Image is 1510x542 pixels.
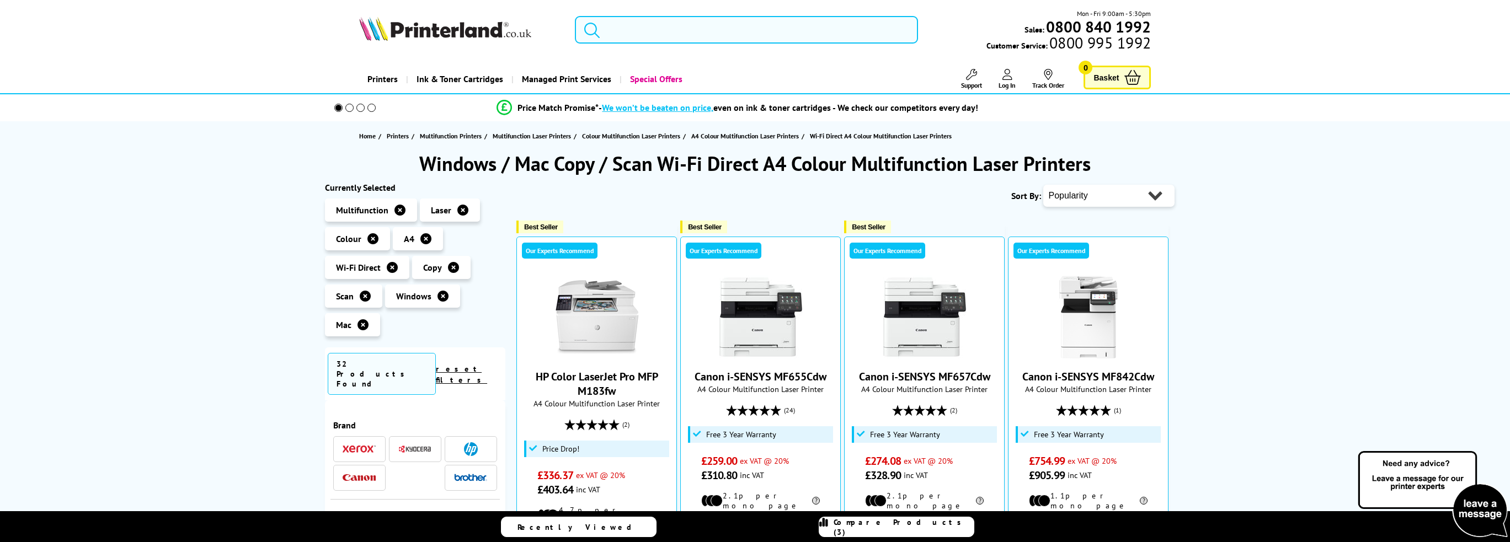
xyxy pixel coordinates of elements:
span: Wi-Fi Direct [336,262,381,273]
img: HP [464,442,478,456]
span: Scan [336,291,354,302]
a: HP Color LaserJet Pro MFP M183fw [556,350,638,361]
a: Canon i-SENSYS MF655Cdw [719,350,802,361]
div: Our Experts Recommend [850,243,925,259]
a: Track Order [1032,69,1064,89]
img: Open Live Chat window [1356,449,1510,540]
span: Brand [333,420,498,431]
span: Best Seller [852,223,885,231]
span: Copy [423,262,442,273]
li: 2.1p per mono page [701,491,820,511]
span: A4 Colour Multifunction Laser Printer [686,384,835,394]
span: Multifunction Laser Printers [493,130,571,142]
span: Printers [387,130,409,142]
a: Canon i-SENSYS MF655Cdw [695,369,826,384]
a: HP Color LaserJet Pro MFP M183fw [536,369,658,398]
button: Best Seller [516,221,563,233]
span: Log In [999,81,1016,89]
button: Best Seller [844,221,891,233]
span: Free 3 Year Warranty [870,430,940,439]
span: Compare Products (3) [834,517,974,537]
span: Colour Multifunction Laser Printers [582,130,680,142]
span: A4 Colour Multifunction Laser Printers [691,130,799,142]
img: Printerland Logo [359,17,531,41]
span: inc VAT [904,470,928,480]
span: Multifunction Printers [420,130,482,142]
span: Windows [396,291,431,302]
a: Brother [454,471,487,485]
img: HP Color LaserJet Pro MFP M183fw [556,276,638,358]
h1: Windows / Mac Copy / Scan Wi-Fi Direct A4 Colour Multifunction Laser Printers [325,151,1186,176]
span: Sales: [1025,24,1044,35]
span: inc VAT [576,484,600,495]
span: 32 Products Found [328,353,436,395]
span: (2) [950,400,957,421]
span: Basket [1093,70,1119,85]
a: Printerland Logo [359,17,561,43]
a: Printers [359,65,406,93]
span: £274.08 [865,454,901,468]
span: £328.90 [865,468,901,482]
a: Canon [343,471,376,485]
img: Canon i-SENSYS MF842Cdw [1047,276,1130,358]
img: Canon i-SENSYS MF657Cdw [883,276,966,358]
span: Price Match Promise* [517,102,599,113]
span: £310.80 [701,468,737,482]
span: Support [961,81,982,89]
a: reset filters [436,364,487,385]
b: 0800 840 1992 [1046,17,1151,37]
span: ex VAT @ 20% [576,470,625,480]
span: (24) [784,400,795,421]
a: Multifunction Printers [420,130,484,142]
a: Log In [999,69,1016,89]
span: £336.37 [537,468,573,482]
span: A4 [404,233,414,244]
span: Laser [431,205,451,216]
span: We won’t be beaten on price, [602,102,713,113]
span: ex VAT @ 20% [740,455,789,466]
a: Managed Print Services [511,65,620,93]
li: modal_Promise [319,98,1156,117]
span: Wi-Fi Direct A4 Colour Multifunction Laser Printers [810,132,952,140]
span: 0800 995 1992 [1048,37,1151,48]
span: inc VAT [1068,470,1092,480]
li: 1.1p per mono page [1029,491,1148,511]
a: 0800 840 1992 [1044,22,1151,32]
span: A4 Colour Multifunction Laser Printer [522,398,671,409]
span: Free 3 Year Warranty [706,430,776,439]
span: Price Drop! [542,444,579,453]
span: Mon - Fri 9:00am - 5:30pm [1077,8,1151,19]
div: Currently Selected [325,182,506,193]
span: ex VAT @ 20% [904,455,953,466]
div: - even on ink & toner cartridges - We check our competitors every day! [599,102,978,113]
a: Home [359,130,378,142]
span: £403.64 [537,482,573,497]
img: Canon [343,474,376,481]
img: Canon i-SENSYS MF655Cdw [719,276,802,358]
a: Colour Multifunction Laser Printers [582,130,683,142]
span: Customer Service: [986,37,1151,51]
span: 0 [1079,61,1092,74]
span: inc VAT [740,470,764,480]
span: Mac [336,319,351,330]
span: Multifunction [336,205,388,216]
span: Colour [336,233,361,244]
div: Our Experts Recommend [522,243,597,259]
a: Printers [387,130,412,142]
a: Support [961,69,982,89]
img: Xerox [343,445,376,453]
span: Ink & Toner Cartridges [417,65,503,93]
img: Brother [454,474,487,481]
a: Canon i-SENSYS MF842Cdw [1022,369,1154,384]
span: (1) [1114,400,1121,421]
div: Our Experts Recommend [686,243,761,259]
a: Xerox [343,442,376,456]
a: Recently Viewed [501,517,657,537]
a: Special Offers [620,65,691,93]
span: Recently Viewed [517,522,643,532]
span: £905.99 [1029,468,1065,482]
span: Free 3 Year Warranty [1034,430,1104,439]
a: A4 Colour Multifunction Laser Printers [691,130,802,142]
a: Ink & Toner Cartridges [406,65,511,93]
a: Compare Products (3) [819,517,974,537]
